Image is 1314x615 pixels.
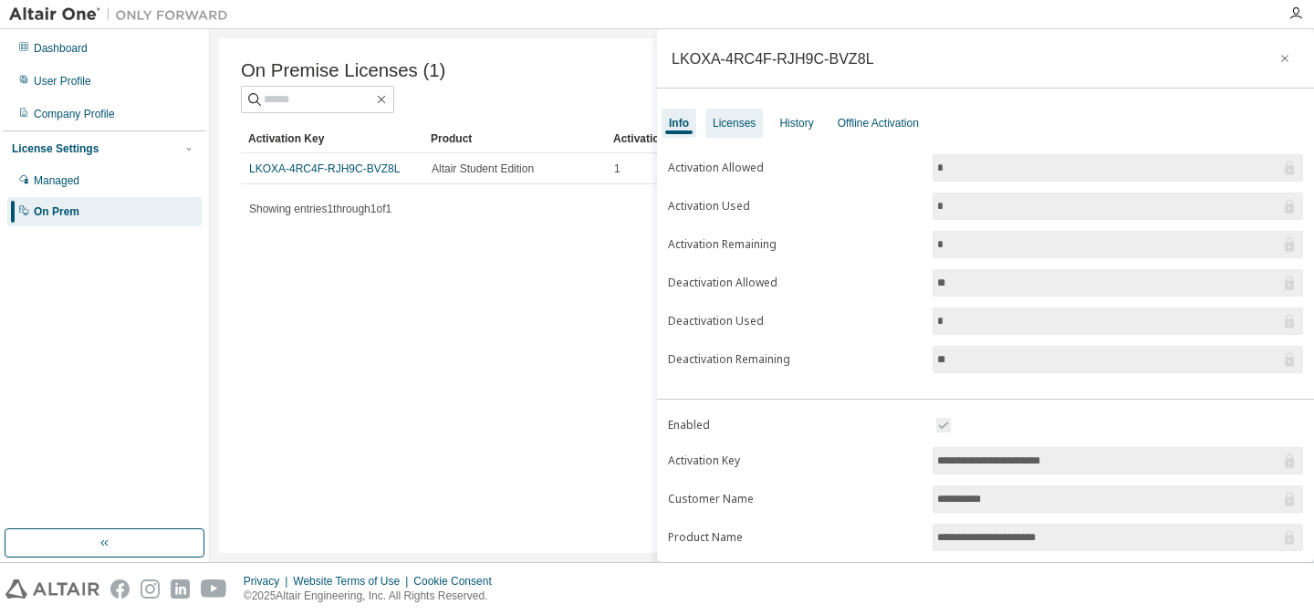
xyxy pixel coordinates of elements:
span: Showing entries 1 through 1 of 1 [249,203,391,215]
label: Deactivation Used [668,314,922,328]
img: instagram.svg [141,579,160,599]
div: LKOXA-4RC4F-RJH9C-BVZ8L [672,51,874,66]
img: facebook.svg [110,579,130,599]
div: On Prem [34,204,79,219]
label: Product Name [668,530,922,545]
div: Info [669,116,689,130]
span: On Premise Licenses (1) [241,60,445,81]
div: Privacy [244,574,293,589]
img: Altair One [9,5,237,24]
img: linkedin.svg [171,579,190,599]
div: Managed [34,173,79,188]
div: Website Terms of Use [293,574,413,589]
div: Dashboard [34,41,88,56]
span: 1 [614,162,620,176]
div: License Settings [12,141,99,156]
div: Activation Allowed [613,124,781,153]
a: LKOXA-4RC4F-RJH9C-BVZ8L [249,162,400,175]
label: Activation Remaining [668,237,922,252]
img: altair_logo.svg [5,579,99,599]
label: Activation Key [668,453,922,468]
div: Offline Activation [838,116,919,130]
div: Product [431,124,599,153]
div: Activation Key [248,124,416,153]
div: Cookie Consent [413,574,502,589]
label: Customer Name [668,492,922,506]
div: History [779,116,813,130]
div: Licenses [713,116,756,130]
label: Deactivation Allowed [668,276,922,290]
div: User Profile [34,74,91,89]
p: © 2025 Altair Engineering, Inc. All Rights Reserved. [244,589,503,604]
img: youtube.svg [201,579,227,599]
div: Company Profile [34,107,115,121]
label: Activation Allowed [668,161,922,175]
span: Altair Student Edition [432,162,534,176]
label: Enabled [668,418,922,433]
label: Activation Used [668,199,922,214]
label: Deactivation Remaining [668,352,922,367]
